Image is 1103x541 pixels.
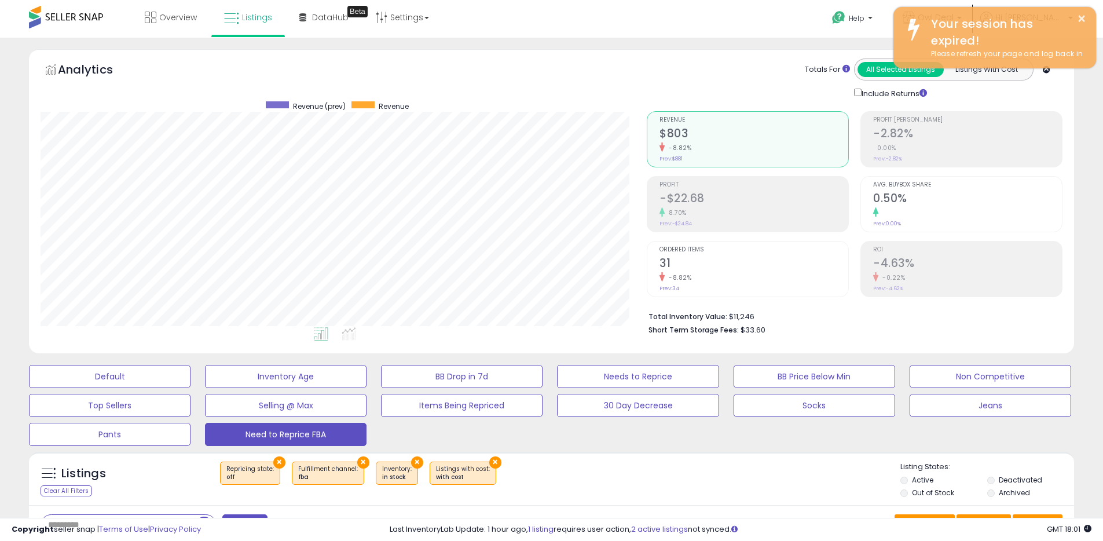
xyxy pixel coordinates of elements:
[873,182,1062,188] span: Avg. Buybox Share
[347,6,368,17] div: Tooltip anchor
[858,62,944,77] button: All Selected Listings
[873,285,903,292] small: Prev: -4.62%
[922,49,1087,60] div: Please refresh your page and log back in
[226,473,274,481] div: off
[436,473,490,481] div: with cost
[557,394,719,417] button: 30 Day Decrease
[411,456,423,469] button: ×
[390,524,1091,535] div: Last InventoryLab Update: 1 hour ago, requires user action, not synced.
[873,155,902,162] small: Prev: -2.82%
[873,144,896,152] small: 0.00%
[873,257,1062,272] h2: -4.63%
[659,257,848,272] h2: 31
[665,273,691,282] small: -8.82%
[910,365,1071,388] button: Non Competitive
[873,220,901,227] small: Prev: 0.00%
[382,465,412,482] span: Inventory :
[648,309,1054,323] li: $11,246
[222,514,267,535] button: Filters
[912,488,954,498] label: Out of Stock
[999,475,1042,485] label: Deactivated
[873,127,1062,142] h2: -2.82%
[659,192,848,207] h2: -$22.68
[845,86,941,100] div: Include Returns
[159,12,197,23] span: Overview
[943,62,1029,77] button: Listings With Cost
[1047,524,1091,535] span: 2025-10-7 18:01 GMT
[659,285,679,292] small: Prev: 34
[912,475,933,485] label: Active
[631,524,688,535] a: 2 active listings
[741,324,765,335] span: $33.60
[29,394,190,417] button: Top Sellers
[873,192,1062,207] h2: 0.50%
[382,473,412,481] div: in stock
[273,456,285,469] button: ×
[900,462,1074,473] p: Listing States:
[312,12,349,23] span: DataHub
[12,524,201,535] div: seller snap | |
[922,16,1087,49] div: Your session has expired!
[823,2,884,38] a: Help
[557,365,719,388] button: Needs to Reprice
[648,312,727,321] b: Total Inventory Value:
[298,465,358,482] span: Fulfillment channel :
[873,117,1062,123] span: Profit [PERSON_NAME]
[381,394,543,417] button: Items Being Repriced
[226,465,274,482] span: Repricing state :
[528,524,554,535] a: 1 listing
[831,10,846,25] i: Get Help
[357,456,369,469] button: ×
[665,209,687,217] small: 8.70%
[910,394,1071,417] button: Jeans
[379,101,409,111] span: Revenue
[999,488,1030,498] label: Archived
[659,155,683,162] small: Prev: $881
[29,423,190,446] button: Pants
[381,365,543,388] button: BB Drop in 7d
[659,247,848,253] span: Ordered Items
[298,473,358,481] div: fba
[734,394,895,417] button: Socks
[895,514,955,534] button: Save View
[1077,12,1086,26] button: ×
[58,61,135,81] h5: Analytics
[659,127,848,142] h2: $803
[873,247,1062,253] span: ROI
[659,182,848,188] span: Profit
[1013,514,1062,534] button: Actions
[878,273,905,282] small: -0.22%
[734,365,895,388] button: BB Price Below Min
[436,465,490,482] span: Listings with cost :
[489,456,501,469] button: ×
[648,325,739,335] b: Short Term Storage Fees:
[805,64,850,75] div: Totals For
[61,466,106,482] h5: Listings
[665,144,691,152] small: -8.82%
[29,365,190,388] button: Default
[659,117,848,123] span: Revenue
[957,514,1011,534] button: Columns
[205,394,367,417] button: Selling @ Max
[205,423,367,446] button: Need to Reprice FBA
[242,12,272,23] span: Listings
[659,220,692,227] small: Prev: -$24.84
[205,365,367,388] button: Inventory Age
[293,101,346,111] span: Revenue (prev)
[849,13,864,23] span: Help
[41,485,92,496] div: Clear All Filters
[12,524,54,535] strong: Copyright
